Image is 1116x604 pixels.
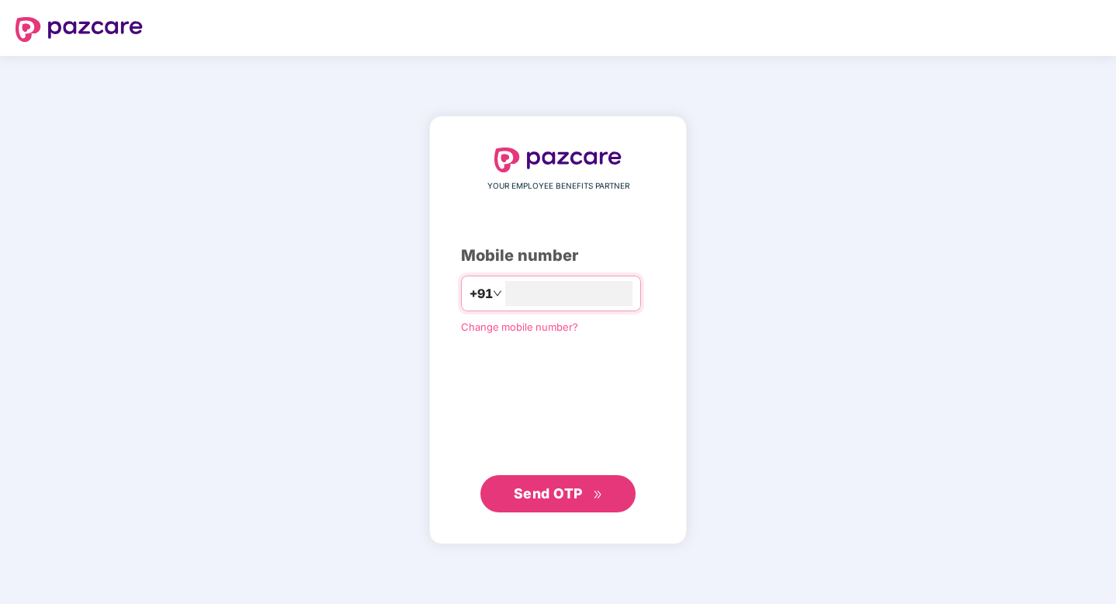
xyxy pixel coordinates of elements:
[461,244,655,268] div: Mobile number
[480,475,636,512] button: Send OTPdouble-right
[593,490,603,500] span: double-right
[461,321,578,333] a: Change mobile number?
[470,284,493,304] span: +91
[487,180,629,193] span: YOUR EMPLOYEE BENEFITS PARTNER
[16,17,143,42] img: logo
[494,148,622,172] img: logo
[493,289,502,298] span: down
[514,485,583,502] span: Send OTP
